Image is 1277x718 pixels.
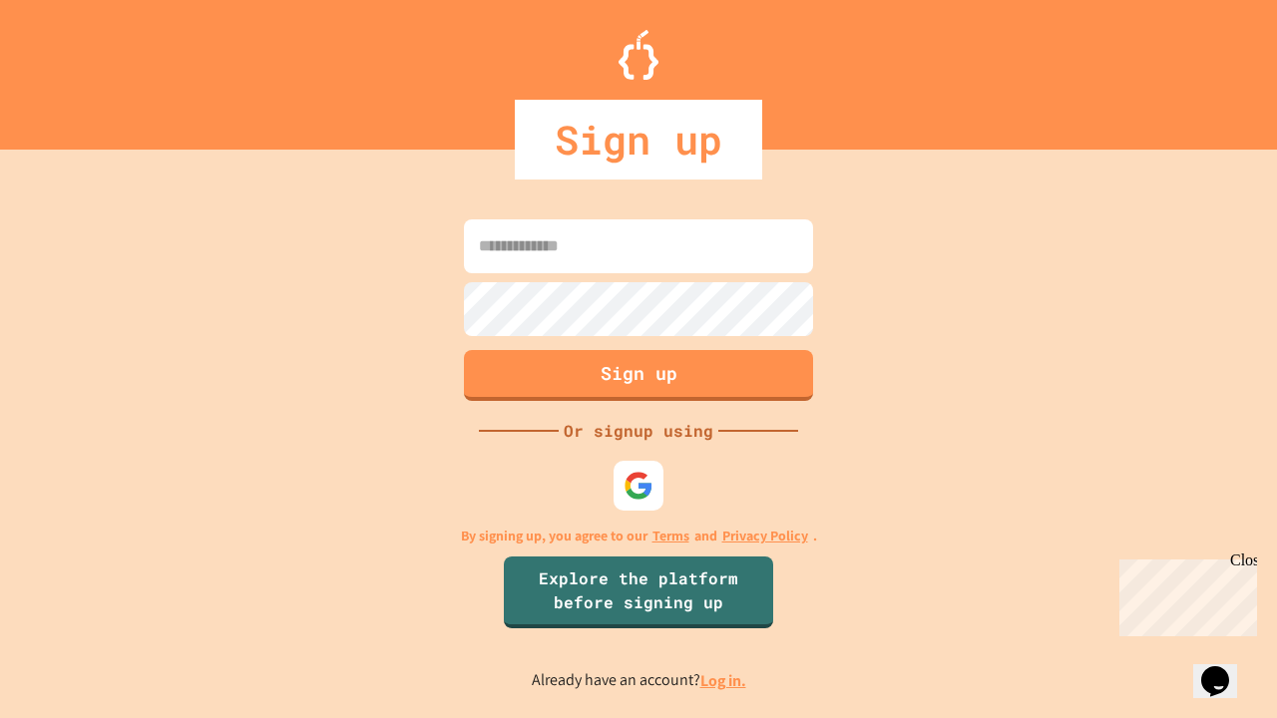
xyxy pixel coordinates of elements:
[619,30,658,80] img: Logo.svg
[559,419,718,443] div: Or signup using
[515,100,762,179] div: Sign up
[532,668,746,693] p: Already have an account?
[461,526,817,546] p: By signing up, you agree to our and .
[504,556,773,628] a: Explore the platform before signing up
[8,8,138,127] div: Chat with us now!Close
[700,670,746,691] a: Log in.
[722,526,808,546] a: Privacy Policy
[464,350,813,401] button: Sign up
[1111,551,1257,636] iframe: chat widget
[652,526,689,546] a: Terms
[1193,638,1257,698] iframe: chat widget
[624,471,653,501] img: google-icon.svg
